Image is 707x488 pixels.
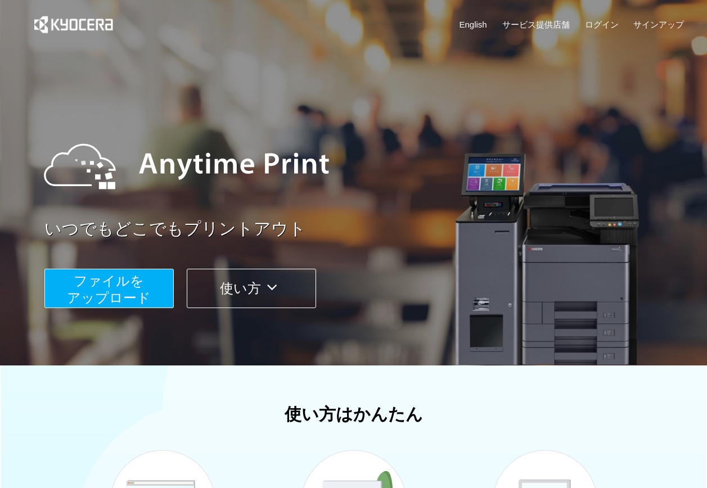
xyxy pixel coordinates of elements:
button: 使い方 [187,269,316,308]
a: English [460,19,487,30]
a: ログイン [585,19,619,30]
a: サービス提供店舗 [502,19,570,30]
a: サインアップ [633,19,684,30]
a: いつでもどこでもプリントアウト [44,217,691,241]
button: ファイルを​​アップロード [44,269,174,308]
span: ファイルを ​​アップロード [67,273,151,305]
